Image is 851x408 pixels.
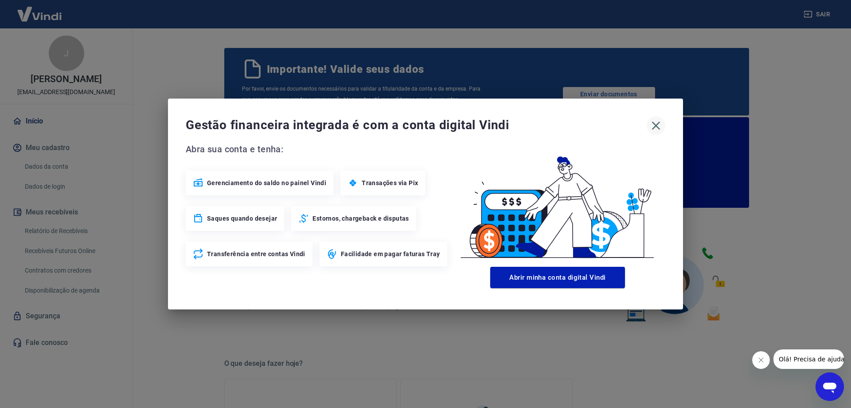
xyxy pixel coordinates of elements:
span: Olá! Precisa de ajuda? [5,6,74,13]
span: Estornos, chargeback e disputas [312,214,409,223]
span: Saques quando desejar [207,214,277,223]
button: Abrir minha conta digital Vindi [490,267,625,288]
span: Transações via Pix [362,178,418,187]
span: Facilidade em pagar faturas Tray [341,250,440,258]
img: Good Billing [450,142,665,263]
iframe: Fechar mensagem [752,351,770,369]
span: Gestão financeira integrada é com a conta digital Vindi [186,116,647,134]
span: Transferência entre contas Vindi [207,250,305,258]
iframe: Botão para abrir a janela de mensagens [816,372,844,401]
iframe: Mensagem da empresa [773,349,844,369]
span: Abra sua conta e tenha: [186,142,450,156]
span: Gerenciamento do saldo no painel Vindi [207,178,326,187]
